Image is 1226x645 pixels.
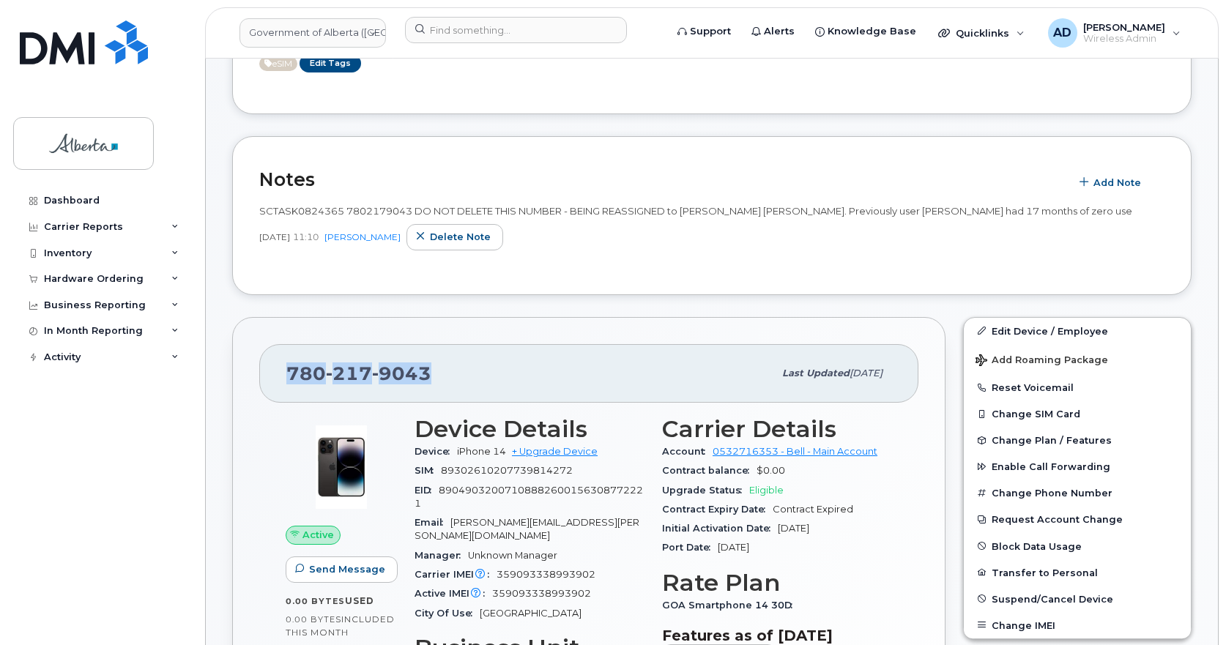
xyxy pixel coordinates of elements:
[480,608,582,619] span: [GEOGRAPHIC_DATA]
[782,368,850,379] span: Last updated
[964,506,1191,532] button: Request Account Change
[345,595,374,606] span: used
[1053,24,1071,42] span: AD
[964,533,1191,559] button: Block Data Usage
[850,368,883,379] span: [DATE]
[749,485,784,496] span: Eligible
[406,224,503,250] button: Delete note
[662,600,800,611] span: GOA Smartphone 14 30D
[372,362,431,384] span: 9043
[239,18,386,48] a: Government of Alberta (GOA)
[718,542,749,553] span: [DATE]
[293,231,319,243] span: 11:10
[992,461,1110,472] span: Enable Call Forwarding
[964,344,1191,374] button: Add Roaming Package
[259,56,297,71] span: Active
[662,504,773,515] span: Contract Expiry Date
[964,318,1191,344] a: Edit Device / Employee
[286,614,341,625] span: 0.00 Bytes
[259,205,1132,217] span: SCTASK0824365 7802179043 DO NOT DELETE THIS NUMBER - BEING REASSIGNED to [PERSON_NAME] [PERSON_NA...
[286,596,345,606] span: 0.00 Bytes
[1083,21,1165,33] span: [PERSON_NAME]
[415,416,644,442] h3: Device Details
[667,17,741,46] a: Support
[928,18,1035,48] div: Quicklinks
[300,54,361,72] a: Edit Tags
[512,446,598,457] a: + Upgrade Device
[964,374,1191,400] button: Reset Voicemail
[662,465,757,476] span: Contract balance
[662,485,749,496] span: Upgrade Status
[415,485,439,496] span: EID
[757,465,785,476] span: $0.00
[1093,176,1141,190] span: Add Note
[992,593,1113,604] span: Suspend/Cancel Device
[415,485,643,509] span: 89049032007108882600156308772221
[992,435,1112,446] span: Change Plan / Features
[492,588,591,599] span: 359093338993902
[662,446,713,457] span: Account
[415,608,480,619] span: City Of Use
[964,453,1191,480] button: Enable Call Forwarding
[828,24,916,39] span: Knowledge Base
[441,465,573,476] span: 89302610207739814272
[415,517,639,541] span: [PERSON_NAME][EMAIL_ADDRESS][PERSON_NAME][DOMAIN_NAME]
[309,562,385,576] span: Send Message
[741,17,805,46] a: Alerts
[286,362,431,384] span: 780
[415,588,492,599] span: Active IMEI
[497,569,595,580] span: 359093338993902
[297,423,385,511] img: image20231002-3703462-njx0qo.jpeg
[778,523,809,534] span: [DATE]
[964,400,1191,427] button: Change SIM Card
[259,168,1063,190] h2: Notes
[415,446,457,457] span: Device
[286,556,398,583] button: Send Message
[690,24,731,39] span: Support
[457,446,506,457] span: iPhone 14
[326,362,372,384] span: 217
[964,427,1191,453] button: Change Plan / Features
[1083,33,1165,45] span: Wireless Admin
[976,354,1108,368] span: Add Roaming Package
[764,24,795,39] span: Alerts
[964,612,1191,638] button: Change IMEI
[956,27,1009,39] span: Quicklinks
[259,231,290,243] span: [DATE]
[1070,169,1153,195] button: Add Note
[805,17,926,46] a: Knowledge Base
[662,542,718,553] span: Port Date
[468,550,557,561] span: Unknown Manager
[415,465,441,476] span: SIM
[324,231,401,242] a: [PERSON_NAME]
[662,627,892,644] h3: Features as of [DATE]
[1038,18,1191,48] div: Arunajith Daylath
[662,416,892,442] h3: Carrier Details
[415,550,468,561] span: Manager
[662,523,778,534] span: Initial Activation Date
[964,480,1191,506] button: Change Phone Number
[302,528,334,542] span: Active
[964,559,1191,586] button: Transfer to Personal
[662,570,892,596] h3: Rate Plan
[405,17,627,43] input: Find something...
[415,569,497,580] span: Carrier IMEI
[773,504,853,515] span: Contract Expired
[430,230,491,244] span: Delete note
[415,517,450,528] span: Email
[713,446,877,457] a: 0532716353 - Bell - Main Account
[964,586,1191,612] button: Suspend/Cancel Device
